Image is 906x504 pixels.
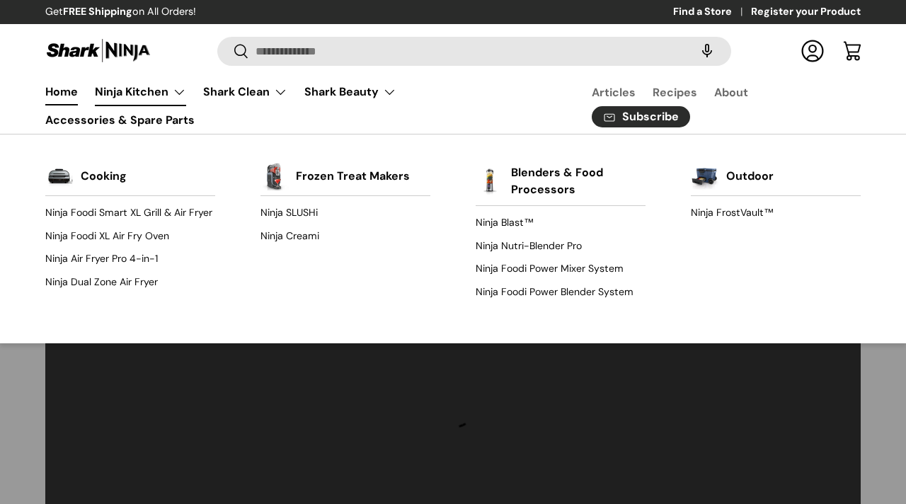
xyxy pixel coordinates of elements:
img: Shark Ninja Philippines [45,37,151,64]
span: Subscribe [622,111,679,122]
nav: Primary [45,78,558,134]
speech-search-button: Search by voice [684,35,730,67]
a: Articles [592,79,636,106]
p: Get on All Orders! [45,4,196,20]
a: Register your Product [751,4,861,20]
a: Recipes [653,79,697,106]
a: Find a Store [673,4,751,20]
strong: FREE Shipping [63,5,132,18]
summary: Shark Clean [195,78,296,106]
a: Ninja Kitchen [95,78,186,106]
a: About [714,79,748,106]
summary: Ninja Kitchen [86,78,195,106]
summary: Shark Beauty [296,78,405,106]
a: Subscribe [592,106,691,128]
a: Shark Clean [203,78,287,106]
a: Home [45,78,78,105]
a: Accessories & Spare Parts [45,106,195,134]
a: Shark Beauty [304,78,396,106]
nav: Secondary [558,78,861,134]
